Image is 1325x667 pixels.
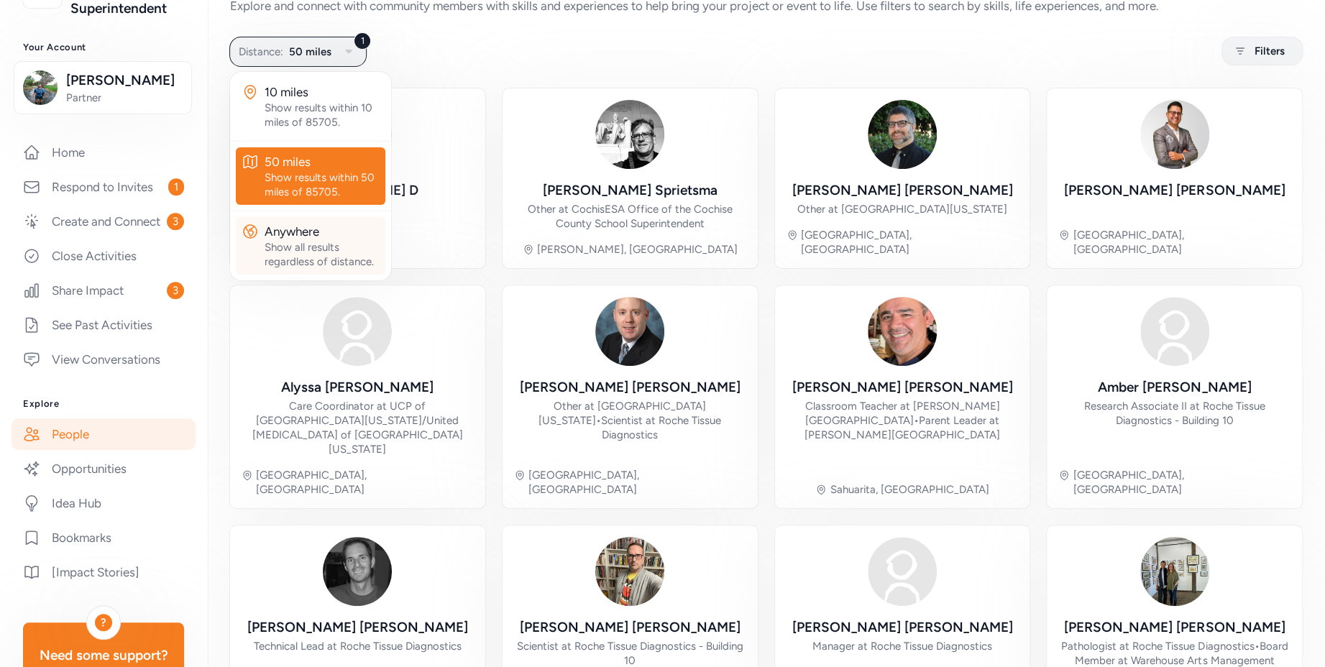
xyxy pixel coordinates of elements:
img: Avatar [1140,100,1209,169]
div: [PERSON_NAME] [PERSON_NAME] [792,617,1012,638]
div: Other at CochisESA Office of the Cochise County School Superintendent [514,202,746,231]
div: [GEOGRAPHIC_DATA], [GEOGRAPHIC_DATA] [256,468,474,497]
img: Avatar [1140,537,1209,606]
div: Sahuarita, [GEOGRAPHIC_DATA] [830,482,989,497]
div: [PERSON_NAME] [PERSON_NAME] [1064,180,1285,201]
h3: Explore [23,398,184,410]
span: 3 [167,282,184,299]
div: [PERSON_NAME] [PERSON_NAME] [792,180,1012,201]
img: Avatar [868,297,937,366]
span: 50 miles [289,43,331,60]
div: [PERSON_NAME] [PERSON_NAME] [792,377,1012,397]
img: Avatar [595,297,664,366]
a: Opportunities [12,453,196,484]
div: [GEOGRAPHIC_DATA], [GEOGRAPHIC_DATA] [1073,468,1290,497]
div: [PERSON_NAME], [GEOGRAPHIC_DATA] [537,242,738,257]
a: View Conversations [12,344,196,375]
div: [PERSON_NAME] [PERSON_NAME] [520,617,741,638]
div: Alyssa [PERSON_NAME] [281,377,434,397]
a: See Past Activities [12,309,196,341]
a: Create and Connect3 [12,206,196,237]
div: [GEOGRAPHIC_DATA], [GEOGRAPHIC_DATA] [801,228,1019,257]
div: [GEOGRAPHIC_DATA], [GEOGRAPHIC_DATA] [528,468,746,497]
div: Manager at Roche Tissue Diagnostics [812,639,992,653]
div: 50 miles [265,153,380,170]
div: Show all results regardless of distance. [265,240,380,269]
span: [PERSON_NAME] [66,70,183,91]
div: Other at [GEOGRAPHIC_DATA][US_STATE] Scientist at Roche Tissue Diagnostics [514,399,746,442]
span: 1 [168,178,184,195]
div: Technical Lead at Roche Tissue Diagnostics [254,639,462,653]
h3: Your Account [23,42,184,53]
div: [PERSON_NAME] [PERSON_NAME] [247,617,468,638]
span: • [596,414,601,427]
img: Avatar [323,537,392,606]
span: • [914,414,919,427]
div: ? [95,614,112,631]
a: People [12,418,196,450]
div: Research Associate II at Roche Tissue Diagnostics - Building 10 [1058,399,1290,428]
div: Anywhere [265,223,380,240]
a: Idea Hub [12,487,196,519]
a: Share Impact3 [12,275,196,306]
span: 3 [167,213,184,230]
div: Need some support? [35,645,173,666]
div: Care Coordinator at UCP of [GEOGRAPHIC_DATA][US_STATE]/United [MEDICAL_DATA] of [GEOGRAPHIC_DATA]... [242,399,474,456]
div: [PERSON_NAME] [PERSON_NAME] [520,377,741,397]
div: Show results within 10 miles of 85705. [265,101,380,129]
span: Distance: [239,43,283,60]
a: Respond to Invites1 [12,171,196,203]
a: Close Activities [12,240,196,272]
button: 1Distance:50 miles [229,37,367,67]
span: • [1254,640,1259,653]
div: 10 miles [265,83,380,101]
div: Show results within 50 miles of 85705. [265,170,380,199]
img: Avatar [868,100,937,169]
div: 1Distance:50 miles [230,72,391,280]
button: [PERSON_NAME]Partner [14,61,192,114]
span: Filters [1255,42,1285,60]
div: [PERSON_NAME] Sprietsma [543,180,717,201]
a: Bookmarks [12,522,196,553]
div: 1 [354,32,371,50]
div: [PERSON_NAME] [PERSON_NAME] [1064,617,1285,638]
img: Avatar [595,100,664,169]
img: Avatar [1140,297,1209,366]
div: [GEOGRAPHIC_DATA], [GEOGRAPHIC_DATA] [1073,228,1290,257]
a: Home [12,137,196,168]
div: Amber [PERSON_NAME] [1098,377,1251,397]
div: Classroom Teacher at [PERSON_NAME][GEOGRAPHIC_DATA] Parent Leader at [PERSON_NAME][GEOGRAPHIC_DATA] [787,399,1019,442]
div: Other at [GEOGRAPHIC_DATA][US_STATE] [797,202,1007,216]
img: Avatar [868,537,937,606]
img: Avatar [323,297,392,366]
a: [Impact Stories] [12,556,196,588]
span: Partner [66,91,183,105]
img: Avatar [595,537,664,606]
